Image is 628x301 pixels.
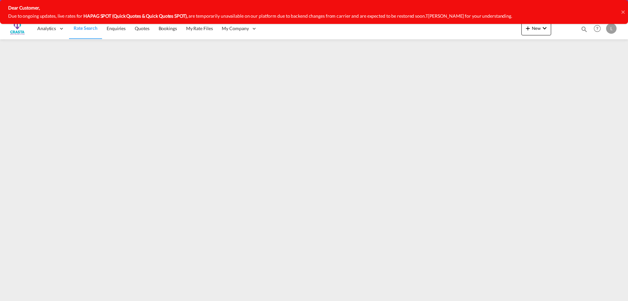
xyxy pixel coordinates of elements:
[592,23,603,34] span: Help
[581,26,588,33] md-icon: icon-magnify
[10,21,25,36] img: ac429df091a311ed8aa72df674ea3bd9.png
[135,26,149,31] span: Quotes
[217,18,262,39] div: My Company
[222,25,249,32] span: My Company
[74,25,97,31] span: Rate Search
[130,18,154,39] a: Quotes
[581,26,588,35] div: icon-magnify
[182,18,218,39] a: My Rate Files
[521,22,551,35] button: icon-plus 400-fgNewicon-chevron-down
[102,18,130,39] a: Enquiries
[541,24,549,32] md-icon: icon-chevron-down
[107,26,126,31] span: Enquiries
[606,23,617,34] div: L
[33,18,69,39] div: Analytics
[524,24,532,32] md-icon: icon-plus 400-fg
[69,18,102,39] a: Rate Search
[592,23,606,35] div: Help
[159,26,177,31] span: Bookings
[154,18,182,39] a: Bookings
[186,26,213,31] span: My Rate Files
[524,26,549,31] span: New
[37,25,56,32] span: Analytics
